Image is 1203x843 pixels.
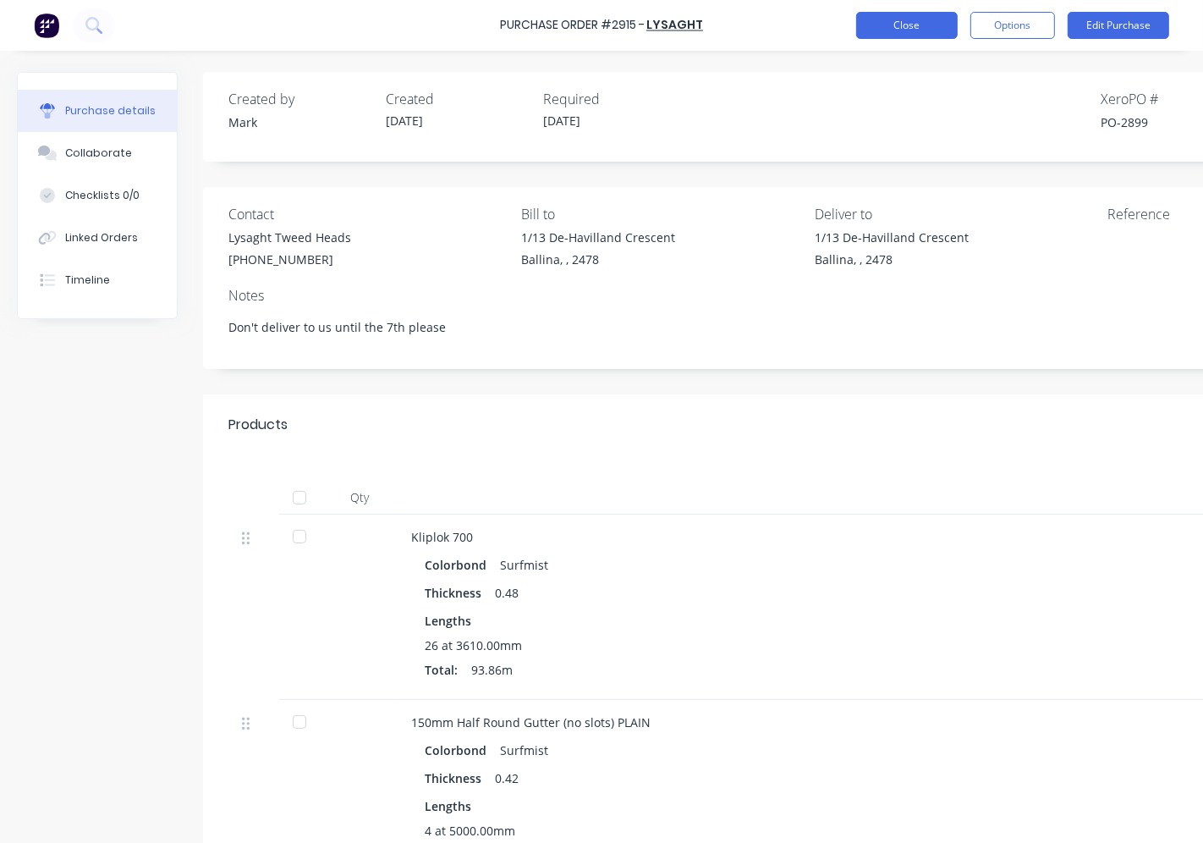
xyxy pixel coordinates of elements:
[815,229,969,246] div: 1/13 De-Havilland Crescent
[500,553,548,577] div: Surfmist
[500,17,645,35] div: Purchase Order #2915 -
[425,553,493,577] div: Colorbond
[228,229,351,246] div: Lysaght Tweed Heads
[970,12,1055,39] button: Options
[425,766,495,791] div: Thickness
[321,481,398,515] div: Qty
[815,204,1096,224] div: Deliver to
[228,113,372,131] div: Mark
[425,636,522,654] span: 26 at 3610.00mm
[495,581,519,605] div: 0.48
[543,89,687,109] div: Required
[386,89,530,109] div: Created
[425,738,493,763] div: Colorbond
[65,103,156,118] div: Purchase details
[228,204,509,224] div: Contact
[425,581,495,605] div: Thickness
[425,661,458,679] span: Total:
[18,90,177,132] button: Purchase details
[522,204,803,224] div: Bill to
[228,251,351,268] div: [PHONE_NUMBER]
[425,822,515,840] span: 4 at 5000.00mm
[815,251,969,268] div: Ballina, , 2478
[646,17,703,34] a: Lysaght
[856,12,958,39] button: Close
[500,738,548,763] div: Surfmist
[65,230,138,245] div: Linked Orders
[18,132,177,174] button: Collaborate
[18,259,177,301] button: Timeline
[65,273,110,288] div: Timeline
[495,766,519,791] div: 0.42
[522,229,676,246] div: 1/13 De-Havilland Crescent
[228,415,288,435] div: Products
[65,146,132,161] div: Collaborate
[522,251,676,268] div: Ballina, , 2478
[18,217,177,259] button: Linked Orders
[18,174,177,217] button: Checklists 0/0
[471,661,513,679] span: 93.86m
[65,188,140,203] div: Checklists 0/0
[425,797,471,815] span: Lengths
[34,13,59,38] img: Factory
[425,612,471,630] span: Lengths
[1068,12,1169,39] button: Edit Purchase
[228,89,372,109] div: Created by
